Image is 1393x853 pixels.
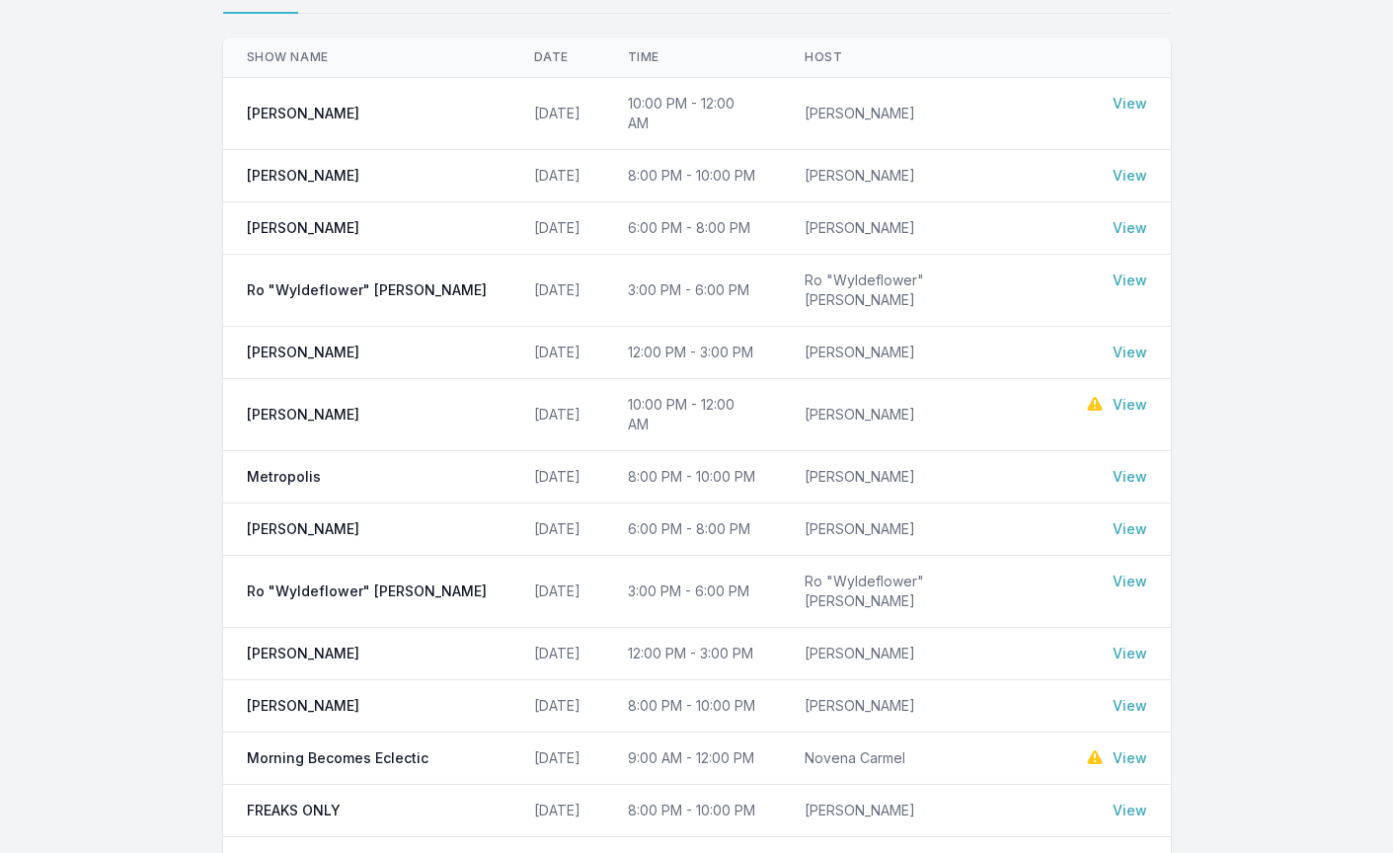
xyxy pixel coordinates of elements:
span: FREAKS ONLY [247,801,341,820]
td: [PERSON_NAME] [781,680,1060,733]
td: [PERSON_NAME] [781,451,1060,504]
span: [PERSON_NAME] [247,644,359,663]
td: [PERSON_NAME] [781,628,1060,680]
td: [PERSON_NAME] [781,78,1060,150]
a: View [1113,696,1147,716]
a: View [1113,395,1147,415]
td: [DATE] [510,628,604,680]
td: Novena Carmel [781,733,1060,785]
td: 6:00 PM - 8:00 PM [604,504,782,556]
td: 10:00 PM - 12:00 AM [604,379,782,451]
span: Ro "Wyldeflower" [PERSON_NAME] [247,280,487,300]
span: Ro "Wyldeflower" [PERSON_NAME] [247,582,487,601]
span: [PERSON_NAME] [247,104,359,123]
th: Time [604,38,782,78]
td: [DATE] [510,327,604,379]
th: Date [510,38,604,78]
td: [DATE] [510,78,604,150]
td: [DATE] [510,504,604,556]
td: Ro "Wyldeflower" [PERSON_NAME] [781,556,1060,628]
td: 10:00 PM - 12:00 AM [604,78,782,150]
a: View [1113,572,1147,591]
td: [DATE] [510,150,604,202]
td: [PERSON_NAME] [781,785,1060,837]
td: [DATE] [510,202,604,255]
a: View [1113,218,1147,238]
a: View [1113,801,1147,820]
td: 3:00 PM - 6:00 PM [604,255,782,327]
td: [PERSON_NAME] [781,150,1060,202]
a: View [1113,467,1147,487]
span: [PERSON_NAME] [247,343,359,362]
span: [PERSON_NAME] [247,519,359,539]
a: View [1113,271,1147,290]
th: Host [781,38,1060,78]
span: [PERSON_NAME] [247,405,359,425]
td: [PERSON_NAME] [781,504,1060,556]
a: View [1113,94,1147,114]
td: [PERSON_NAME] [781,202,1060,255]
a: View [1113,748,1147,768]
td: 8:00 PM - 10:00 PM [604,451,782,504]
td: Ro "Wyldeflower" [PERSON_NAME] [781,255,1060,327]
td: [DATE] [510,451,604,504]
span: [PERSON_NAME] [247,696,359,716]
span: Morning Becomes Eclectic [247,748,428,768]
a: View [1113,343,1147,362]
span: Metropolis [247,467,321,487]
td: [PERSON_NAME] [781,327,1060,379]
td: [DATE] [510,733,604,785]
td: 12:00 PM - 3:00 PM [604,327,782,379]
td: [DATE] [510,680,604,733]
td: 12:00 PM - 3:00 PM [604,628,782,680]
td: 3:00 PM - 6:00 PM [604,556,782,628]
td: 9:00 AM - 12:00 PM [604,733,782,785]
td: [PERSON_NAME] [781,379,1060,451]
a: View [1113,644,1147,663]
a: View [1113,166,1147,186]
span: [PERSON_NAME] [247,166,359,186]
td: 6:00 PM - 8:00 PM [604,202,782,255]
th: Show Name [223,38,510,78]
td: 8:00 PM - 10:00 PM [604,150,782,202]
td: [DATE] [510,379,604,451]
a: View [1113,519,1147,539]
td: [DATE] [510,255,604,327]
td: [DATE] [510,785,604,837]
span: [PERSON_NAME] [247,218,359,238]
td: [DATE] [510,556,604,628]
td: 8:00 PM - 10:00 PM [604,785,782,837]
td: 8:00 PM - 10:00 PM [604,680,782,733]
